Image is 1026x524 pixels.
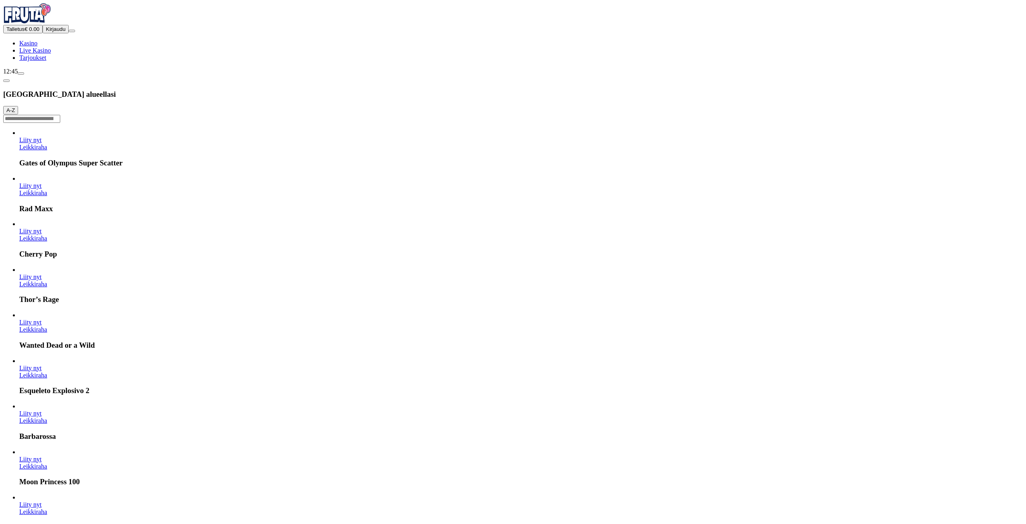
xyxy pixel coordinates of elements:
[6,107,15,113] span: A-Z
[19,273,42,280] span: Liity nyt
[19,326,47,333] a: Wanted Dead or a Wild
[3,25,43,33] button: Talletusplus icon€ 0.00
[24,26,39,32] span: € 0.00
[19,312,1023,350] article: Wanted Dead or a Wild
[19,228,42,234] span: Liity nyt
[19,357,1023,396] article: Esqueleto Explosivo 2
[19,190,47,196] a: Rad Maxx
[19,266,1023,304] article: Thor’s Rage
[19,281,47,287] a: Thor’s Rage
[19,137,42,143] a: Gates of Olympus Super Scatter
[19,47,51,54] a: Live Kasino
[19,456,42,463] a: Moon Princess 100
[19,365,42,371] a: Esqueleto Explosivo 2
[3,115,60,123] input: Search
[19,319,42,326] span: Liity nyt
[19,365,42,371] span: Liity nyt
[19,40,37,47] a: Kasino
[19,273,42,280] a: Thor’s Rage
[3,106,18,114] button: A-Z
[19,137,42,143] span: Liity nyt
[19,182,42,189] span: Liity nyt
[46,26,65,32] span: Kirjaudu
[19,456,42,463] span: Liity nyt
[3,80,10,82] button: chevron-left icon
[3,18,51,24] a: Fruta
[69,30,75,32] button: menu
[19,319,42,326] a: Wanted Dead or a Wild
[6,26,24,32] span: Talletus
[3,90,1023,99] h3: [GEOGRAPHIC_DATA] alueellasi
[19,386,1023,395] h3: Esqueleto Explosivo 2
[19,175,1023,213] article: Rad Maxx
[19,235,47,242] a: Cherry Pop
[19,372,47,379] a: Esqueleto Explosivo 2
[19,220,1023,259] article: Cherry Pop
[19,501,42,508] span: Liity nyt
[19,501,42,508] a: Sweet Bonanza
[18,72,24,75] button: live-chat
[19,417,47,424] a: Barbarossa
[19,182,42,189] a: Rad Maxx
[3,3,51,23] img: Fruta
[19,432,1023,441] h3: Barbarossa
[19,250,1023,259] h3: Cherry Pop
[19,463,47,470] a: Moon Princess 100
[19,54,46,61] a: Tarjoukset
[19,144,47,151] a: Gates of Olympus Super Scatter
[19,449,1023,487] article: Moon Princess 100
[19,508,47,515] a: Sweet Bonanza
[19,403,1023,441] article: Barbarossa
[19,228,42,234] a: Cherry Pop
[19,410,42,417] a: Barbarossa
[19,341,1023,350] h3: Wanted Dead or a Wild
[3,3,1023,61] nav: Primary
[19,159,1023,167] h3: Gates of Olympus Super Scatter
[19,410,42,417] span: Liity nyt
[43,25,69,33] button: Kirjaudu
[3,68,18,75] span: 12:45
[3,40,1023,61] nav: Main menu
[19,477,1023,486] h3: Moon Princess 100
[19,129,1023,167] article: Gates of Olympus Super Scatter
[19,295,1023,304] h3: Thor’s Rage
[19,204,1023,213] h3: Rad Maxx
